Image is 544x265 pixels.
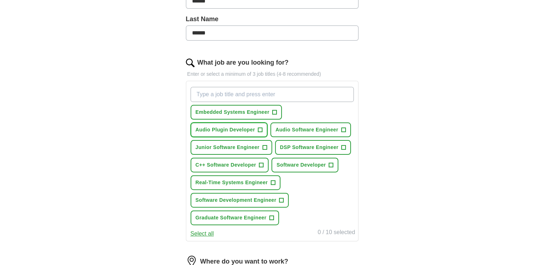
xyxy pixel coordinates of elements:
button: Select all [191,229,214,238]
span: Audio Software Engineer [275,126,338,134]
input: Type a job title and press enter [191,87,354,102]
button: C++ Software Developer [191,158,269,172]
button: Embedded Systems Engineer [191,105,282,120]
button: Software Development Engineer [191,193,289,208]
button: Audio Software Engineer [270,122,351,137]
span: Software Development Engineer [196,196,276,204]
button: Software Developer [271,158,338,172]
button: DSP Software Engineer [275,140,351,155]
span: Real-Time Systems Engineer [196,179,268,186]
button: Real-Time Systems Engineer [191,175,280,190]
span: Junior Software Engineer [196,144,260,151]
button: Graduate Software Engineer [191,210,279,225]
span: Audio Plugin Developer [196,126,255,134]
label: Last Name [186,14,358,24]
span: Graduate Software Engineer [196,214,266,222]
span: C++ Software Developer [196,161,256,169]
p: Enter or select a minimum of 3 job titles (4-8 recommended) [186,70,358,78]
img: search.png [186,59,195,67]
span: Software Developer [276,161,326,169]
div: 0 / 10 selected [317,228,355,238]
span: DSP Software Engineer [280,144,339,151]
label: What job are you looking for? [197,58,289,68]
button: Audio Plugin Developer [191,122,268,137]
button: Junior Software Engineer [191,140,272,155]
span: Embedded Systems Engineer [196,108,270,116]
